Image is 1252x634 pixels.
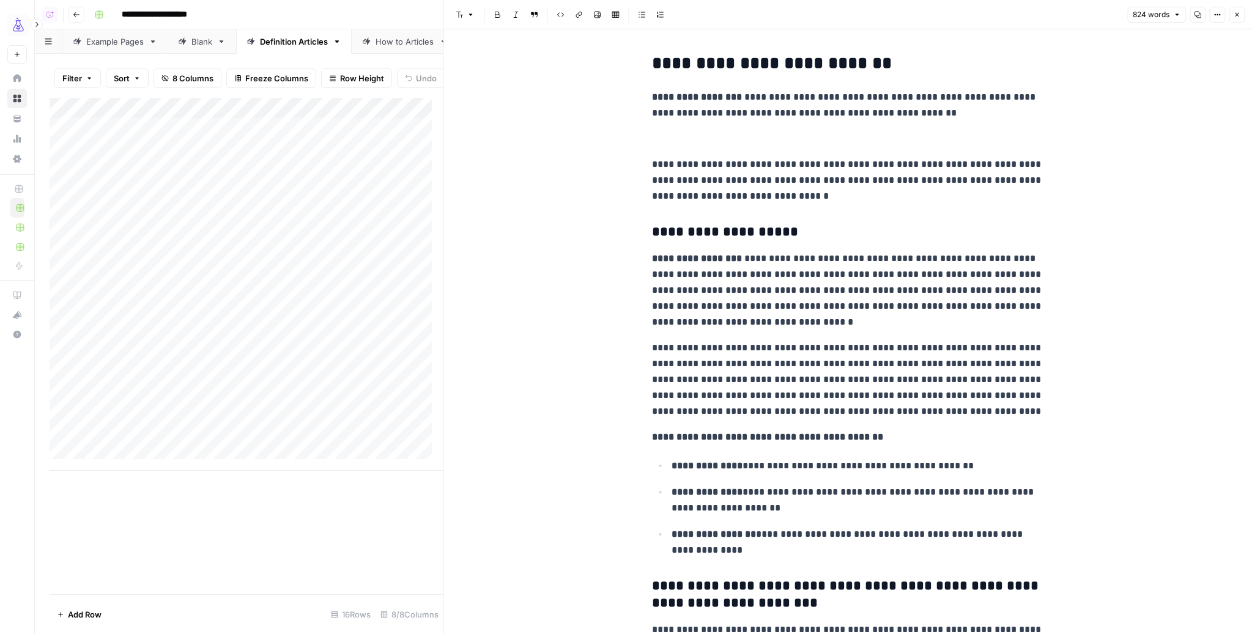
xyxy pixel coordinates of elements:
[352,29,458,54] a: How to Articles
[86,35,144,48] div: Example Pages
[191,35,212,48] div: Blank
[114,72,130,84] span: Sort
[168,29,236,54] a: Blank
[54,68,101,88] button: Filter
[7,129,27,149] a: Usage
[7,89,27,108] a: Browse
[172,72,213,84] span: 8 Columns
[7,10,27,40] button: Workspace: AirOps Growth
[8,306,26,324] div: What's new?
[1133,9,1169,20] span: 824 words
[245,72,308,84] span: Freeze Columns
[7,286,27,305] a: AirOps Academy
[7,14,29,36] img: AirOps Growth Logo
[340,72,384,84] span: Row Height
[7,109,27,128] a: Your Data
[321,68,392,88] button: Row Height
[7,325,27,344] button: Help + Support
[7,149,27,169] a: Settings
[397,68,445,88] button: Undo
[226,68,316,88] button: Freeze Columns
[376,605,443,624] div: 8/8 Columns
[236,29,352,54] a: Definition Articles
[1127,7,1186,23] button: 824 words
[68,608,102,621] span: Add Row
[260,35,328,48] div: Definition Articles
[50,605,109,624] button: Add Row
[376,35,434,48] div: How to Articles
[7,68,27,88] a: Home
[62,29,168,54] a: Example Pages
[106,68,149,88] button: Sort
[326,605,376,624] div: 16 Rows
[7,305,27,325] button: What's new?
[154,68,221,88] button: 8 Columns
[416,72,437,84] span: Undo
[62,72,82,84] span: Filter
